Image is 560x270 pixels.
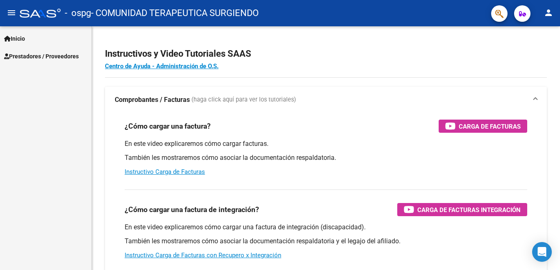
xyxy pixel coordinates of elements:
mat-icon: person [544,8,553,18]
h3: ¿Cómo cargar una factura de integración? [125,204,259,215]
h3: ¿Cómo cargar una factura? [125,120,211,132]
span: Carga de Facturas [459,121,521,132]
span: Carga de Facturas Integración [417,205,521,215]
div: Open Intercom Messenger [532,242,552,262]
a: Instructivo Carga de Facturas [125,168,205,175]
p: En este video explicaremos cómo cargar una factura de integración (discapacidad). [125,223,527,232]
mat-icon: menu [7,8,16,18]
span: Prestadores / Proveedores [4,52,79,61]
span: (haga click aquí para ver los tutoriales) [191,95,296,104]
button: Carga de Facturas [439,120,527,133]
p: También les mostraremos cómo asociar la documentación respaldatoria y el legajo del afiliado. [125,237,527,246]
h2: Instructivos y Video Tutoriales SAAS [105,46,547,62]
a: Centro de Ayuda - Administración de O.S. [105,62,219,70]
span: - COMUNIDAD TERAPEUTICA SURGIENDO [91,4,259,22]
a: Instructivo Carga de Facturas con Recupero x Integración [125,252,281,259]
p: En este video explicaremos cómo cargar facturas. [125,139,527,148]
strong: Comprobantes / Facturas [115,95,190,104]
p: También les mostraremos cómo asociar la documentación respaldatoria. [125,153,527,162]
span: - ospg [65,4,91,22]
span: Inicio [4,34,25,43]
button: Carga de Facturas Integración [397,203,527,216]
mat-expansion-panel-header: Comprobantes / Facturas (haga click aquí para ver los tutoriales) [105,87,547,113]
